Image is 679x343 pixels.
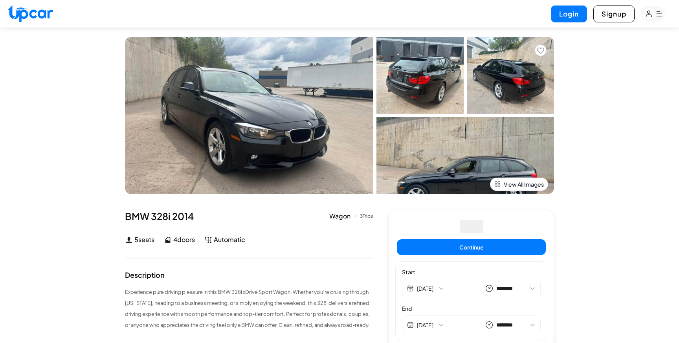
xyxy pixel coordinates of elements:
button: Signup [593,6,635,22]
button: Login [551,6,587,22]
span: 5 seats [134,235,154,244]
span: 4 doors [173,235,195,244]
span: | [480,321,482,330]
label: Start [402,268,541,276]
img: Car Image 1 [376,37,464,114]
p: Experience pure driving pleasure in this BMW 328i xDrive Sport Wagon. Whether you’re cruising thr... [125,286,373,330]
span: View All Images [504,180,544,188]
span: Automatic [214,235,245,244]
button: View All Images [490,178,548,191]
label: End [402,304,541,312]
div: 3 Trips [360,214,373,218]
div: Description [125,271,165,279]
button: [DATE] [417,284,477,292]
span: | [480,284,482,293]
img: Car Image 3 [376,117,554,194]
img: Car [125,37,373,194]
button: Continue [397,239,546,255]
div: BMW 328i 2014 [125,210,373,222]
img: Upcar Logo [8,5,53,22]
img: view-all [494,181,501,187]
button: [DATE] [417,321,477,329]
img: Car Image 2 [467,37,554,114]
button: Add to favorites [535,45,546,56]
div: Wagon [329,211,356,221]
